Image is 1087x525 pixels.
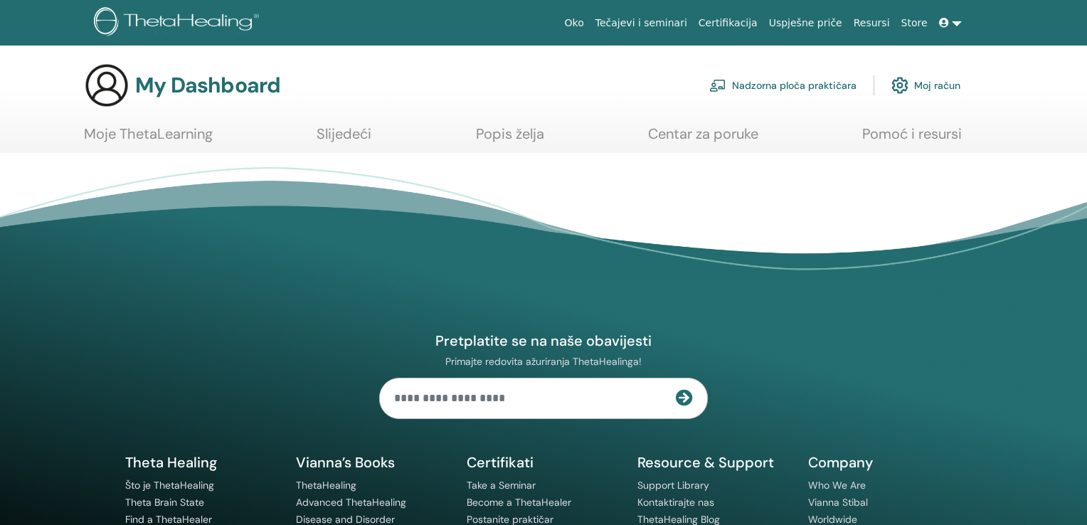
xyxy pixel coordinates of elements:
img: logo.png [94,7,264,39]
a: Become a ThetaHealer [467,496,571,509]
img: chalkboard-teacher.svg [709,79,726,92]
p: Primajte redovita ažuriranja ThetaHealinga! [379,355,708,368]
a: Take a Seminar [467,479,536,492]
a: Moj račun [891,70,960,101]
a: Resursi [848,10,896,36]
h4: Pretplatite se na naše obavijesti [379,332,708,350]
a: Advanced ThetaHealing [296,496,406,509]
a: Store [896,10,933,36]
h5: Resource & Support [637,453,791,472]
h5: Certifikati [467,453,620,472]
a: Oko [559,10,590,36]
a: Vianna Stibal [808,496,868,509]
img: cog.svg [891,73,908,97]
h5: Theta Healing [125,453,279,472]
a: Tečajevi i seminari [590,10,693,36]
img: generic-user-icon.jpg [84,63,129,108]
a: Kontaktirajte nas [637,496,714,509]
a: ThetaHealing [296,479,356,492]
a: Moje ThetaLearning [84,125,213,153]
a: Certifikacija [693,10,763,36]
a: Theta Brain State [125,496,204,509]
a: Nadzorna ploča praktičara [709,70,857,101]
a: Što je ThetaHealing [125,479,214,492]
a: Centar za poruke [648,125,758,153]
h3: My Dashboard [135,73,280,98]
a: Slijedeći [317,125,371,153]
a: Support Library [637,479,709,492]
h5: Company [808,453,962,472]
a: Uspješne priče [763,10,848,36]
a: Who We Are [808,479,866,492]
h5: Vianna’s Books [296,453,450,472]
a: Pomoć i resursi [862,125,962,153]
a: Popis želja [476,125,544,153]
